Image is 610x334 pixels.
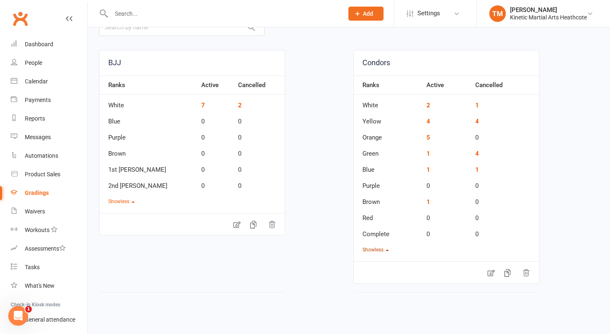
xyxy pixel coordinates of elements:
div: [PERSON_NAME] [510,6,587,14]
td: White [354,95,422,111]
input: Search... [109,8,338,19]
a: Clubworx [10,8,31,29]
th: Cancelled [234,76,285,95]
div: General attendance [25,316,75,323]
a: 1 [475,166,479,173]
td: 0 [471,191,539,207]
div: Messages [25,134,51,140]
td: 2nd [PERSON_NAME] [100,175,197,191]
a: 1 [427,198,430,206]
div: Tasks [25,264,40,270]
span: Add [363,10,373,17]
a: 2 [427,102,430,109]
div: Reports [25,115,45,122]
a: General attendance kiosk mode [11,310,87,329]
a: Messages [11,128,87,147]
a: People [11,54,87,72]
td: Orange [354,127,422,143]
td: 0 [234,175,285,191]
a: Tasks [11,258,87,277]
a: Gradings [11,184,87,202]
td: 0 [197,111,234,127]
div: People [25,59,42,66]
button: Showless [108,198,135,206]
div: Kinetic Martial Arts Heathcote [510,14,587,21]
div: Product Sales [25,171,60,178]
div: Calendar [25,78,48,85]
td: 0 [471,207,539,223]
a: Assessments [11,239,87,258]
td: 0 [471,175,539,191]
a: Workouts [11,221,87,239]
a: Dashboard [11,35,87,54]
a: BJJ [100,50,285,76]
button: Showless [362,246,389,254]
a: 1 [427,150,430,157]
a: Payments [11,91,87,109]
th: Ranks [100,76,197,95]
td: 0 [471,127,539,143]
div: Payments [25,97,51,103]
td: 0 [422,207,471,223]
a: 4 [475,150,479,157]
td: Purple [354,175,422,191]
div: What's New [25,282,55,289]
a: 7 [201,102,205,109]
td: Blue [100,111,197,127]
td: 0 [197,175,234,191]
a: 5 [427,134,430,141]
div: Assessments [25,245,66,252]
td: Purple [100,127,197,143]
td: 1st [PERSON_NAME] [100,159,197,175]
input: Search by name [99,19,264,36]
td: Yellow [354,111,422,127]
td: 0 [234,143,285,159]
a: Product Sales [11,165,87,184]
div: Automations [25,152,58,159]
th: Cancelled [471,76,539,95]
a: Condors [354,50,539,76]
th: Ranks [354,76,422,95]
td: 0 [234,159,285,175]
a: 4 [427,118,430,125]
td: 0 [197,127,234,143]
td: 0 [197,159,234,175]
a: 4 [475,118,479,125]
td: Green [354,143,422,159]
div: Dashboard [25,41,53,47]
th: Active [422,76,471,95]
div: Workouts [25,227,50,233]
iframe: Intercom live chat [8,306,28,326]
a: Finches [354,293,539,318]
td: 0 [197,143,234,159]
td: Red [354,207,422,223]
td: 0 [234,111,285,127]
td: Brown [354,191,422,207]
a: Reports [11,109,87,128]
span: 1 [25,306,32,313]
div: Gradings [25,190,49,196]
button: Add [348,7,384,21]
td: Complete [354,223,422,239]
a: 2 [238,102,242,109]
td: 0 [471,223,539,239]
a: 1 [475,102,479,109]
td: Blue [354,159,422,175]
th: Active [197,76,234,95]
div: TM [489,5,506,22]
td: 0 [234,127,285,143]
a: 1 [427,166,430,173]
div: Waivers [25,208,45,215]
a: Automations [11,147,87,165]
a: Calendar [11,72,87,91]
td: White [100,95,197,111]
td: 0 [422,175,471,191]
a: Waivers [11,202,87,221]
a: Eagles [100,293,285,318]
td: Brown [100,143,197,159]
td: 0 [422,223,471,239]
span: Settings [417,4,440,23]
a: What's New [11,277,87,295]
